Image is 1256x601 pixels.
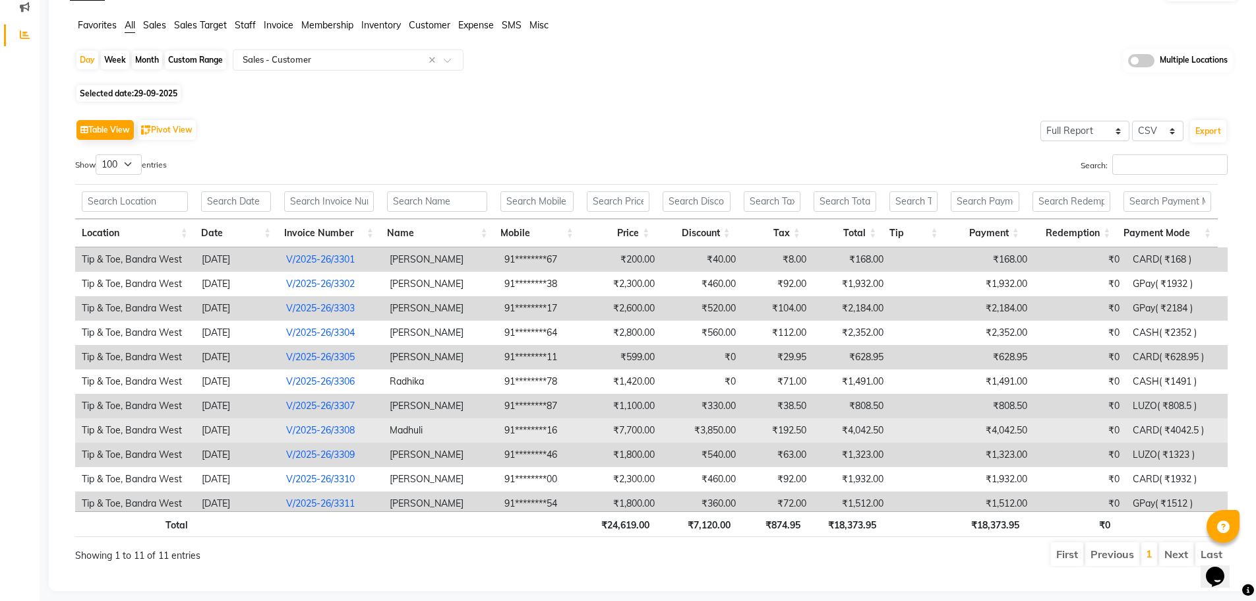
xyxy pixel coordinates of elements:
[138,120,196,140] button: Pivot View
[75,418,195,443] td: Tip & Toe, Bandra West
[75,541,544,563] div: Showing 1 to 11 of 11 entries
[195,321,279,345] td: [DATE]
[813,394,889,418] td: ₹808.50
[889,191,938,212] input: Search Tip
[1126,345,1228,369] td: CARD( ₹628.95 )
[383,296,498,321] td: [PERSON_NAME]
[587,191,649,212] input: Search Price
[663,191,730,212] input: Search Discount
[952,272,1034,296] td: ₹1,932.00
[383,247,498,272] td: [PERSON_NAME]
[1034,345,1126,369] td: ₹0
[584,443,661,467] td: ₹1,800.00
[75,296,195,321] td: Tip & Toe, Bandra West
[383,272,498,296] td: [PERSON_NAME]
[1034,296,1126,321] td: ₹0
[952,394,1034,418] td: ₹808.50
[584,345,661,369] td: ₹599.00
[952,418,1034,443] td: ₹4,042.50
[1126,272,1228,296] td: GPay( ₹1932 )
[195,491,279,516] td: [DATE]
[813,345,889,369] td: ₹628.95
[1126,491,1228,516] td: GPay( ₹1512 )
[75,272,195,296] td: Tip & Toe, Bandra West
[737,219,807,247] th: Tax: activate to sort column ascending
[82,191,188,212] input: Search Location
[1126,418,1228,443] td: CARD( ₹4042.5 )
[1034,369,1126,394] td: ₹0
[132,51,162,69] div: Month
[952,247,1034,272] td: ₹168.00
[584,369,661,394] td: ₹1,420.00
[1126,296,1228,321] td: GPay( ₹2184 )
[661,247,742,272] td: ₹40.00
[96,154,142,175] select: Showentries
[742,369,813,394] td: ₹71.00
[952,369,1034,394] td: ₹1,491.00
[75,219,194,247] th: Location: activate to sort column ascending
[661,418,742,443] td: ₹3,850.00
[584,296,661,321] td: ₹2,600.00
[165,51,226,69] div: Custom Range
[813,467,889,491] td: ₹1,932.00
[580,219,656,247] th: Price: activate to sort column ascending
[656,511,736,537] th: ₹7,120.00
[286,253,355,265] a: V/2025-26/3301
[742,418,813,443] td: ₹192.50
[813,491,889,516] td: ₹1,512.00
[584,491,661,516] td: ₹1,800.00
[1034,418,1126,443] td: ₹0
[75,345,195,369] td: Tip & Toe, Bandra West
[661,345,742,369] td: ₹0
[661,467,742,491] td: ₹460.00
[75,369,195,394] td: Tip & Toe, Bandra West
[1034,321,1126,345] td: ₹0
[75,467,195,491] td: Tip & Toe, Bandra West
[1126,369,1228,394] td: CASH( ₹1491 )
[813,296,889,321] td: ₹2,184.00
[1026,511,1117,537] th: ₹0
[143,19,166,31] span: Sales
[195,272,279,296] td: [DATE]
[1117,219,1218,247] th: Payment Mode: activate to sort column ascending
[383,467,498,491] td: [PERSON_NAME]
[286,375,355,387] a: V/2025-26/3306
[195,296,279,321] td: [DATE]
[75,321,195,345] td: Tip & Toe, Bandra West
[286,302,355,314] a: V/2025-26/3303
[235,19,256,31] span: Staff
[361,19,401,31] span: Inventory
[1126,247,1228,272] td: CARD( ₹168 )
[201,191,271,212] input: Search Date
[383,345,498,369] td: [PERSON_NAME]
[584,394,661,418] td: ₹1,100.00
[458,19,494,31] span: Expense
[75,247,195,272] td: Tip & Toe, Bandra West
[195,369,279,394] td: [DATE]
[409,19,450,31] span: Customer
[661,369,742,394] td: ₹0
[76,85,181,102] span: Selected date:
[195,394,279,418] td: [DATE]
[742,443,813,467] td: ₹63.00
[742,247,813,272] td: ₹8.00
[284,191,374,212] input: Search Invoice Number
[76,120,134,140] button: Table View
[584,321,661,345] td: ₹2,800.00
[286,497,355,509] a: V/2025-26/3311
[661,443,742,467] td: ₹540.00
[1126,394,1228,418] td: LUZO( ₹808.5 )
[286,327,355,338] a: V/2025-26/3304
[301,19,353,31] span: Membership
[814,191,876,212] input: Search Total
[661,296,742,321] td: ₹520.00
[383,321,498,345] td: [PERSON_NAME]
[387,191,488,212] input: Search Name
[75,491,195,516] td: Tip & Toe, Bandra West
[1160,54,1228,67] span: Multiple Locations
[195,247,279,272] td: [DATE]
[661,272,742,296] td: ₹460.00
[75,443,195,467] td: Tip & Toe, Bandra West
[742,272,813,296] td: ₹92.00
[383,418,498,443] td: Madhuli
